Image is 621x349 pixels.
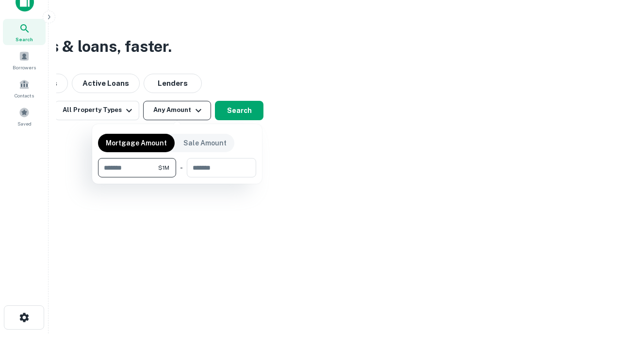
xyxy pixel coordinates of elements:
[180,158,183,177] div: -
[158,163,169,172] span: $1M
[183,138,227,148] p: Sale Amount
[106,138,167,148] p: Mortgage Amount
[572,271,621,318] iframe: Chat Widget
